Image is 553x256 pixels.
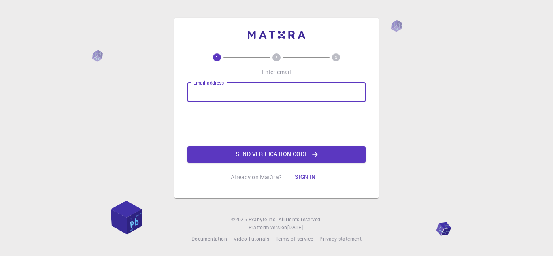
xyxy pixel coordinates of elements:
[215,108,338,140] iframe: reCAPTCHA
[276,235,313,243] a: Terms of service
[191,235,227,243] a: Documentation
[231,173,282,181] p: Already on Mat3ra?
[287,224,304,232] a: [DATE].
[193,79,224,86] label: Email address
[234,235,269,242] span: Video Tutorials
[249,216,277,224] a: Exabyte Inc.
[276,235,313,242] span: Terms of service
[249,216,277,222] span: Exabyte Inc.
[191,235,227,242] span: Documentation
[275,55,278,60] text: 2
[249,224,287,232] span: Platform version
[262,68,291,76] p: Enter email
[319,235,362,242] span: Privacy statement
[335,55,337,60] text: 3
[234,235,269,243] a: Video Tutorials
[231,216,248,224] span: © 2025
[279,216,322,224] span: All rights reserved.
[287,224,304,231] span: [DATE] .
[187,146,366,163] button: Send verification code
[216,55,218,60] text: 1
[288,169,322,185] button: Sign in
[319,235,362,243] a: Privacy statement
